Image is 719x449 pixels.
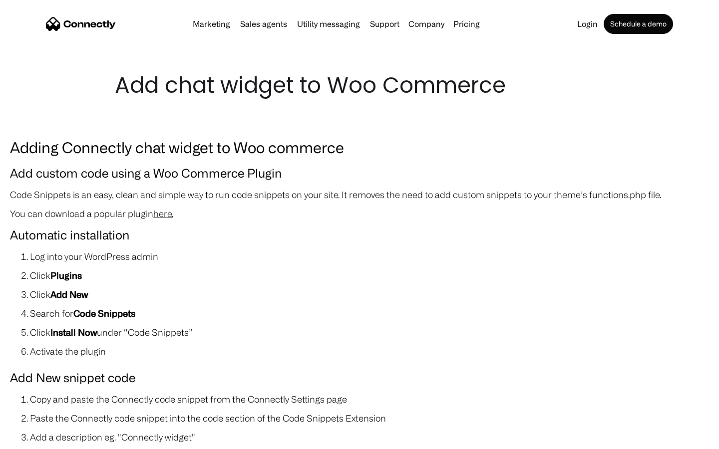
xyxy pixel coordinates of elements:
[293,20,364,28] a: Utility messaging
[449,20,484,28] a: Pricing
[30,268,709,282] li: Click
[46,16,116,31] a: home
[408,17,444,31] div: Company
[30,344,709,358] li: Activate the plugin
[20,432,60,446] ul: Language list
[10,188,709,202] p: Code Snippets is an easy, clean and simple way to run code snippets on your site. It removes the ...
[30,430,709,444] li: Add a description eg. "Connectly widget"
[10,164,709,183] h4: Add custom code using a Woo Commerce Plugin
[73,308,135,318] strong: Code Snippets
[366,20,403,28] a: Support
[10,207,709,221] p: You can download a popular plugin
[10,368,709,387] h4: Add New snippet code
[30,392,709,406] li: Copy and paste the Connectly code snippet from the Connectly Settings page
[10,432,60,446] aside: Language selected: English
[189,20,234,28] a: Marketing
[30,306,709,320] li: Search for
[236,20,291,28] a: Sales agents
[573,20,602,28] a: Login
[405,17,447,31] div: Company
[604,14,673,34] a: Schedule a demo
[153,209,173,219] a: here.
[30,325,709,339] li: Click under “Code Snippets”
[30,249,709,263] li: Log into your WordPress admin
[50,327,97,337] strong: Install Now
[10,225,709,244] h4: Automatic installation
[30,287,709,301] li: Click
[115,70,604,101] h1: Add chat widget to Woo Commerce
[30,411,709,425] li: Paste the Connectly code snippet into the code section of the Code Snippets Extension
[50,289,88,299] strong: Add New
[10,136,709,159] h3: Adding Connectly chat widget to Woo commerce
[50,270,82,280] strong: Plugins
